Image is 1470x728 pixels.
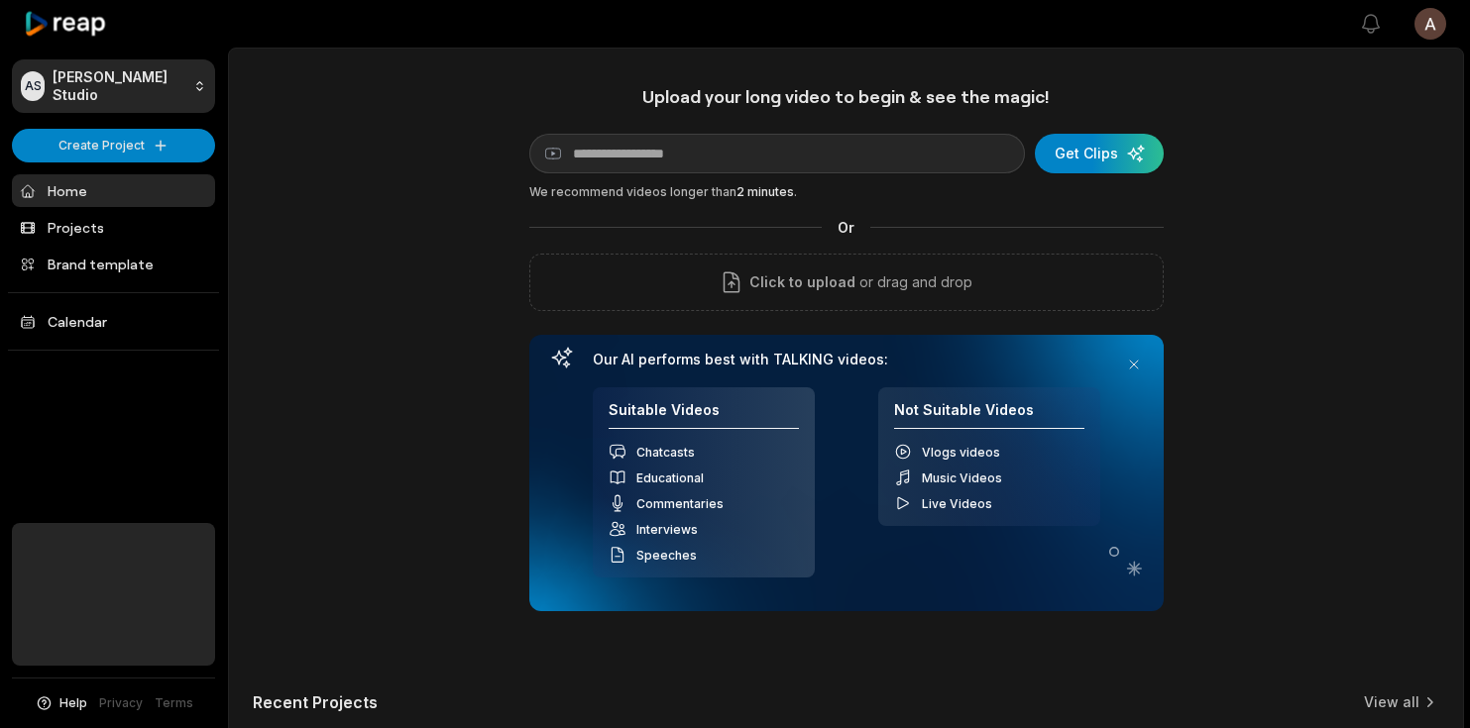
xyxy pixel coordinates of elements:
[12,211,215,244] a: Projects
[1035,134,1164,173] button: Get Clips
[636,548,697,563] span: Speeches
[53,68,185,104] p: [PERSON_NAME] Studio
[12,174,215,207] a: Home
[1364,692,1419,712] a: View all
[894,401,1084,430] h4: Not Suitable Videos
[99,694,143,712] a: Privacy
[59,694,87,712] span: Help
[253,692,378,712] h2: Recent Projects
[636,496,724,511] span: Commentaries
[593,351,1100,368] h3: Our AI performs best with TALKING videos:
[155,694,193,712] a: Terms
[35,694,87,712] button: Help
[736,184,794,199] span: 2 minutes
[21,71,45,101] div: AS
[609,401,799,430] h4: Suitable Videos
[855,270,972,294] p: or drag and drop
[636,470,704,485] span: Educational
[636,445,695,460] span: Chatcasts
[922,445,1000,460] span: Vlogs videos
[749,270,855,294] span: Click to upload
[529,85,1164,108] h1: Upload your long video to begin & see the magic!
[922,470,1002,485] span: Music Videos
[12,305,215,338] a: Calendar
[922,496,992,511] span: Live Videos
[822,217,870,238] span: Or
[12,129,215,162] button: Create Project
[12,248,215,280] a: Brand template
[636,522,698,537] span: Interviews
[529,183,1164,201] div: We recommend videos longer than .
